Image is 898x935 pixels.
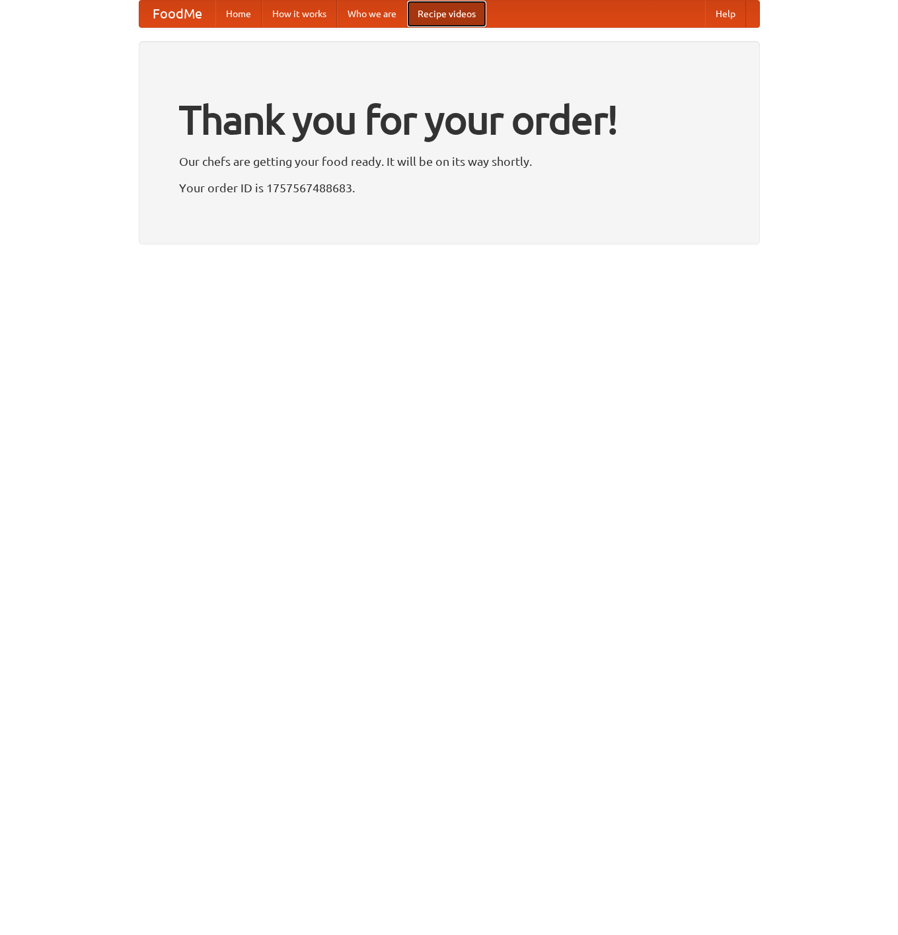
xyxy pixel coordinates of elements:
[179,151,720,171] p: Our chefs are getting your food ready. It will be on its way shortly.
[179,178,720,198] p: Your order ID is 1757567488683.
[179,88,720,151] h1: Thank you for your order!
[262,1,337,27] a: How it works
[337,1,407,27] a: Who we are
[215,1,262,27] a: Home
[139,1,215,27] a: FoodMe
[407,1,486,27] a: Recipe videos
[705,1,746,27] a: Help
